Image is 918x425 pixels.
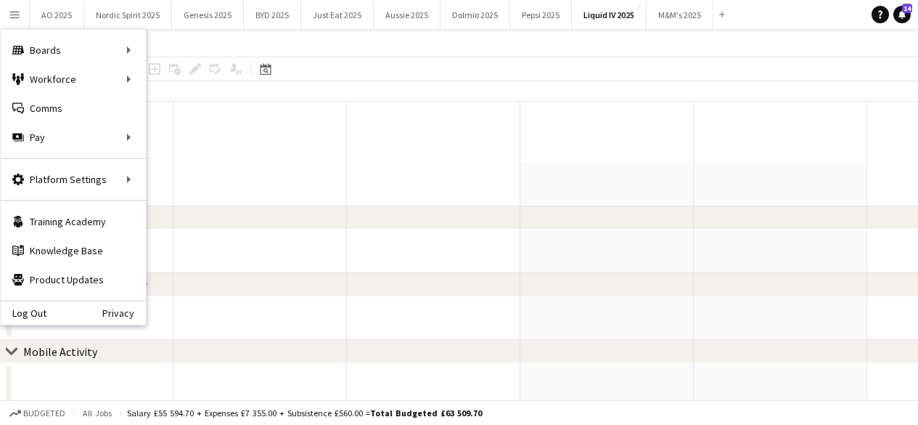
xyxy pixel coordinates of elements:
a: Knowledge Base [1,236,146,265]
span: 14 [902,4,912,13]
button: Pepsi 2025 [510,1,572,29]
div: Salary £55 594.70 + Expenses £7 355.00 + Subsistence £560.00 = [127,408,482,418]
button: M&M's 2025 [647,1,713,29]
button: Dolmio 2025 [440,1,510,29]
div: Workforce [1,65,146,94]
span: Total Budgeted £63 509.70 [370,408,482,418]
a: Product Updates [1,265,146,294]
button: Liquid IV 2025 [572,1,647,29]
div: Mobile Activity [23,344,97,359]
button: Aussie 2025 [374,1,440,29]
button: Budgeted [7,405,67,421]
a: Log Out [1,307,46,319]
div: Boards [1,36,146,65]
a: Comms [1,94,146,123]
button: Just Eat 2025 [301,1,374,29]
button: Genesis 2025 [172,1,244,29]
button: Nordic Spirit 2025 [84,1,172,29]
a: Training Academy [1,207,146,236]
button: AO 2025 [30,1,84,29]
a: Privacy [102,307,146,319]
div: Pay [1,123,146,152]
span: All jobs [80,408,115,418]
button: BYD 2025 [244,1,301,29]
span: Budgeted [23,408,65,418]
div: Platform Settings [1,165,146,194]
a: 14 [893,6,911,23]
